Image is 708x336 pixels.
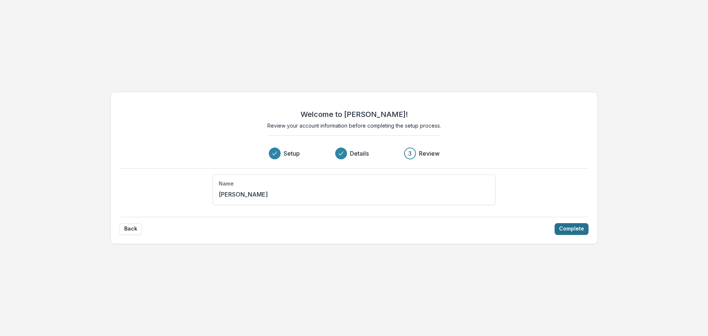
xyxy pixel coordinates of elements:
p: Review your account information before completing the setup process. [267,122,441,129]
h4: Name [219,181,234,187]
p: [PERSON_NAME] [219,190,268,199]
h3: Review [419,149,440,158]
button: Complete [555,223,589,235]
button: Back [119,223,142,235]
h3: Setup [284,149,300,158]
h2: Welcome to [PERSON_NAME]! [301,110,408,119]
div: 3 [408,149,412,158]
div: Progress [269,148,440,159]
h3: Details [350,149,369,158]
